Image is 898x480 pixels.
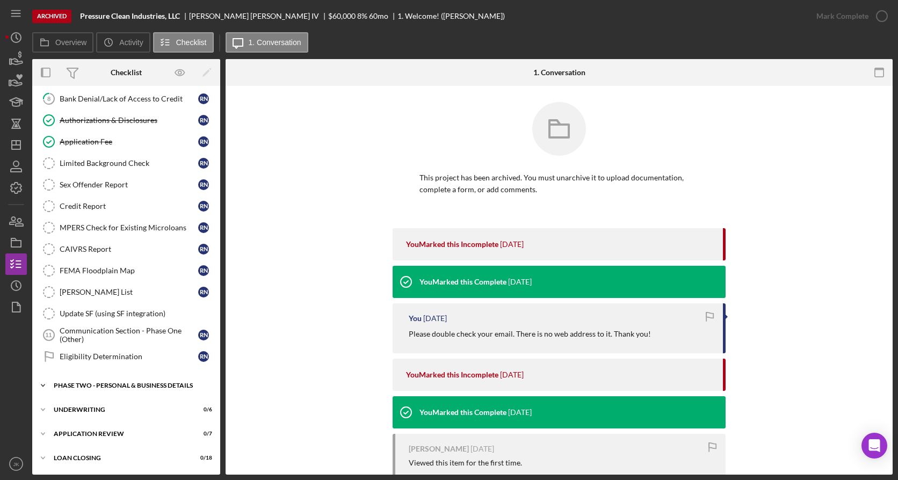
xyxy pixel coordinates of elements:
button: Mark Complete [806,5,893,27]
div: R N [198,244,209,254]
div: Communication Section - Phase One (Other) [60,326,198,344]
text: JK [13,461,19,467]
label: 1. Conversation [249,38,301,47]
div: [PERSON_NAME] List [60,288,198,296]
div: [PERSON_NAME] [409,445,469,453]
div: Bank Denial/Lack of Access to Credit [60,94,198,103]
div: Viewed this item for the first time. [409,459,522,467]
div: Credit Report [60,202,198,210]
label: Activity [119,38,143,47]
div: 1. Conversation [533,68,585,77]
time: 2025-09-02 18:45 [508,278,532,286]
a: Credit ReportRN [38,195,215,217]
div: 0 / 18 [193,455,212,461]
div: MPERS Check for Existing Microloans [60,223,198,232]
a: 11Communication Section - Phase One (Other)RN [38,324,215,346]
a: [PERSON_NAME] ListRN [38,281,215,303]
div: Authorizations & Disclosures [60,116,198,125]
div: R N [198,330,209,340]
div: 60 mo [369,12,388,20]
div: Application Fee [60,137,198,146]
button: JK [5,453,27,475]
div: PHASE TWO - PERSONAL & BUSINESS DETAILS [54,382,207,389]
div: Archived [32,10,71,23]
div: R N [198,351,209,362]
p: This project has been archived. You must unarchive it to upload documentation, complete a form, o... [419,172,699,196]
div: Limited Background Check [60,159,198,168]
div: 0 / 6 [193,406,212,413]
div: R N [198,158,209,169]
div: 8 % [357,12,367,20]
a: Sex Offender ReportRN [38,174,215,195]
button: Overview [32,32,93,53]
label: Checklist [176,38,207,47]
div: Underwriting [54,406,185,413]
a: Eligibility DeterminationRN [38,346,215,367]
div: Open Intercom Messenger [861,433,887,459]
time: 2025-08-22 15:28 [470,445,494,453]
time: 2025-08-25 12:37 [508,408,532,417]
time: 2025-08-25 14:51 [500,370,524,379]
div: R N [198,222,209,233]
label: Overview [55,38,86,47]
div: Checklist [111,68,142,77]
div: R N [198,93,209,104]
a: MPERS Check for Existing MicroloansRN [38,217,215,238]
a: FEMA Floodplain MapRN [38,260,215,281]
div: R N [198,265,209,276]
div: You Marked this Complete [419,278,506,286]
button: Checklist [153,32,214,53]
time: 2025-09-02 18:46 [500,240,524,249]
a: Application FeeRN [38,131,215,152]
button: Activity [96,32,150,53]
div: Sex Offender Report [60,180,198,189]
div: Update SF (using SF integration) [60,309,214,318]
div: Loan Closing [54,455,185,461]
a: 8Bank Denial/Lack of Access to CreditRN [38,88,215,110]
div: R N [198,115,209,126]
div: [PERSON_NAME] [PERSON_NAME] IV [189,12,328,20]
time: 2025-08-25 14:52 [423,314,447,323]
div: Mark Complete [816,5,868,27]
a: Limited Background CheckRN [38,152,215,174]
div: You [409,314,422,323]
div: You Marked this Incomplete [406,370,498,379]
button: 1. Conversation [226,32,308,53]
div: R N [198,179,209,190]
div: R N [198,201,209,212]
a: Update SF (using SF integration) [38,303,215,324]
a: Authorizations & DisclosuresRN [38,110,215,131]
div: You Marked this Complete [419,408,506,417]
div: $60,000 [328,12,356,20]
div: 1. Welcome! ([PERSON_NAME]) [397,12,505,20]
div: You Marked this Incomplete [406,240,498,249]
tspan: 11 [45,332,52,338]
p: Please double check your email. There is no web address to it. Thank you! [409,328,651,340]
div: R N [198,287,209,297]
tspan: 8 [47,95,50,102]
div: Application Review [54,431,185,437]
div: R N [198,136,209,147]
div: Eligibility Determination [60,352,198,361]
a: CAIVRS ReportRN [38,238,215,260]
div: CAIVRS Report [60,245,198,253]
b: Pressure Clean Industries, LLC [80,12,180,20]
div: FEMA Floodplain Map [60,266,198,275]
div: 0 / 7 [193,431,212,437]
